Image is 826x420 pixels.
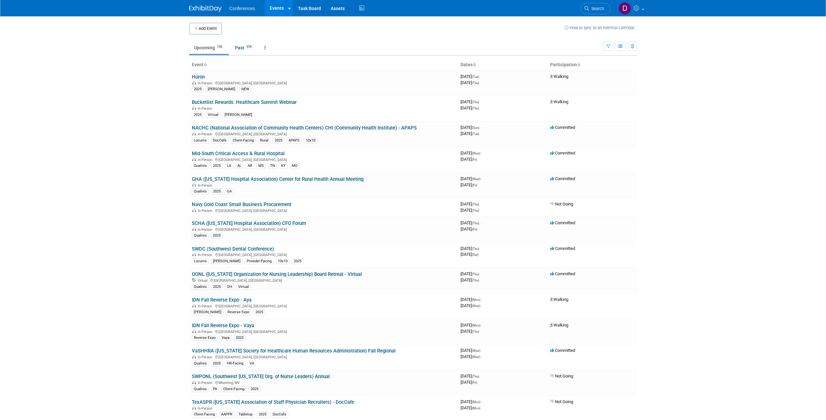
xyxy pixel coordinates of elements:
[192,399,354,405] a: TexASPR ([US_STATE] Association of Staff Physician Recruiters) - DocCafe
[192,252,455,257] div: [GEOGRAPHIC_DATA], [GEOGRAPHIC_DATA]
[472,349,480,352] span: (Wed)
[206,86,237,92] div: [PERSON_NAME]
[472,330,479,333] span: (Thu)
[211,361,223,366] div: 2025
[249,386,260,392] div: 2025
[192,183,196,187] img: In-Person Event
[223,112,254,118] div: [PERSON_NAME]
[550,176,575,181] span: Committed
[458,59,548,70] th: Dates
[290,163,300,169] div: MO
[192,228,196,231] img: In-Person Event
[229,6,255,11] span: Conferences
[192,138,209,143] div: Locums
[472,355,480,359] span: (Wed)
[461,157,477,162] span: [DATE]
[192,86,203,92] div: 2025
[472,158,477,161] span: (Fri)
[550,297,568,302] span: Walking
[231,138,256,143] div: Client-Facing
[258,138,270,143] div: Rural
[461,323,482,327] span: [DATE]
[198,253,214,257] span: In-Person
[192,258,209,264] div: Locums
[192,227,455,232] div: [GEOGRAPHIC_DATA], [GEOGRAPHIC_DATA]
[472,209,479,212] span: (Thu)
[480,220,481,225] span: -
[225,361,245,366] div: HR-Facing
[481,297,482,302] span: -
[203,62,207,67] a: Sort by Event Name
[192,80,455,85] div: [GEOGRAPHIC_DATA], [GEOGRAPHIC_DATA]
[271,412,288,417] div: DocCafe
[198,406,214,411] span: In-Person
[461,220,481,225] span: [DATE]
[198,278,209,283] span: Virtual
[192,348,396,354] a: VaSHHRA ([US_STATE] Society for Healthcare Human Resources Administration) Fall Regional
[198,183,214,188] span: In-Person
[198,304,214,308] span: In-Person
[461,399,482,404] span: [DATE]
[192,189,209,194] div: Qualivis
[211,163,223,169] div: 2025
[189,6,222,12] img: ExhibitDay
[461,125,481,130] span: [DATE]
[246,163,254,169] div: AR
[192,233,209,239] div: Qualivis
[192,381,196,384] img: In-Person Event
[198,81,214,85] span: In-Person
[550,348,575,353] span: Committed
[192,329,455,334] div: [GEOGRAPHIC_DATA], [GEOGRAPHIC_DATA]
[268,163,277,169] div: TN
[472,400,480,404] span: (Mon)
[472,298,480,302] span: (Mon)
[461,208,479,213] span: [DATE]
[304,138,317,143] div: 10x10
[619,2,631,15] img: Devon Makki
[480,99,481,104] span: -
[192,220,306,226] a: SCHA ([US_STATE] Hospital Association) CFO Forum
[226,309,251,315] div: Reverse Expo
[472,221,479,225] span: (Thu)
[192,157,455,162] div: [GEOGRAPHIC_DATA], [GEOGRAPHIC_DATA]
[253,309,265,315] div: 2025
[225,284,234,290] div: OH
[461,374,481,378] span: [DATE]
[472,106,479,110] span: (Thu)
[461,329,479,334] span: [DATE]
[220,335,231,341] div: Vaya
[481,176,482,181] span: -
[472,81,479,85] span: (Thu)
[240,86,251,92] div: NEW
[198,158,214,162] span: In-Person
[461,271,481,276] span: [DATE]
[189,23,222,34] button: Add Event
[219,412,234,417] div: AAPPR
[221,386,246,392] div: Client-Facing
[192,202,291,207] a: Navy Gold Coast Small Business Procurement
[550,125,575,130] span: Committed
[192,176,364,182] a: GHA ([US_STATE] Hospital Association) Center for Rural Health Annual Meeting
[550,151,575,155] span: Committed
[192,284,209,290] div: Qualivis
[192,131,455,136] div: [GEOGRAPHIC_DATA], [GEOGRAPHIC_DATA]
[189,59,458,70] th: Event
[461,202,481,206] span: [DATE]
[273,138,284,143] div: 2025
[211,284,223,290] div: 2025
[480,74,481,79] span: -
[211,189,223,194] div: 2025
[481,348,482,353] span: -
[192,278,455,283] div: [GEOGRAPHIC_DATA], [GEOGRAPHIC_DATA]
[472,183,477,187] span: (Fri)
[192,412,217,417] div: Client-Facing
[461,227,477,231] span: [DATE]
[248,361,256,366] div: VA
[192,386,209,392] div: Qualivis
[245,258,274,264] div: Provider-Facing
[461,348,482,353] span: [DATE]
[472,324,480,327] span: (Mon)
[472,132,479,136] span: (Tue)
[472,100,479,104] span: (Thu)
[461,405,480,410] span: [DATE]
